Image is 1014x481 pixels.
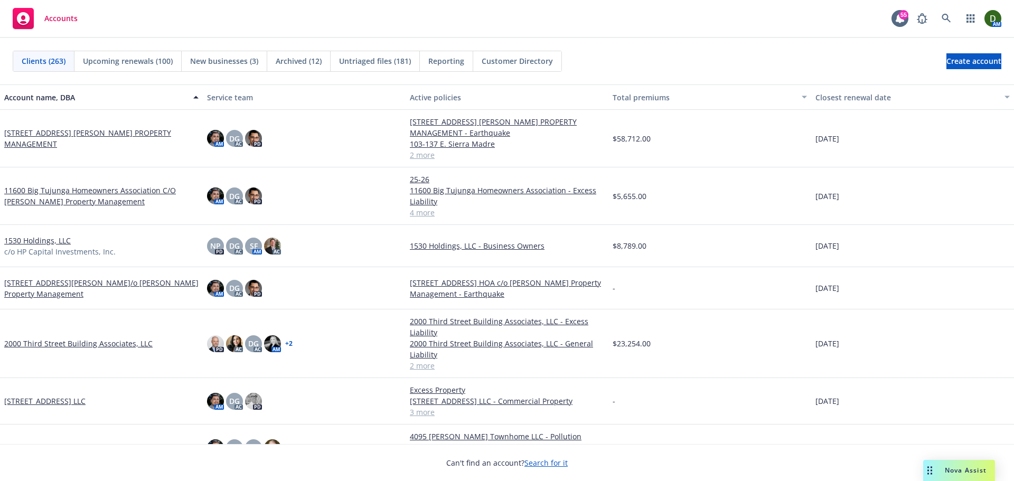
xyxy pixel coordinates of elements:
a: 1530 Holdings, LLC - Business Owners [410,240,604,251]
img: photo [245,280,262,297]
button: Nova Assist [923,460,995,481]
div: Total premiums [613,92,795,103]
span: Untriaged files (181) [339,55,411,67]
img: photo [245,393,262,410]
a: [STREET_ADDRESS] HOA c/o [PERSON_NAME] Property Management - Earthquake [410,277,604,299]
img: photo [264,439,281,456]
span: Nova Assist [945,466,987,475]
img: photo [207,130,224,147]
img: photo [207,280,224,297]
span: DG [229,191,240,202]
img: photo [226,335,243,352]
a: [STREET_ADDRESS] [PERSON_NAME] PROPERTY MANAGEMENT - Earthquake [410,116,604,138]
span: DG [229,442,240,453]
span: [DATE] [815,240,839,251]
span: $8,789.00 [613,240,646,251]
span: $137,616.00 [613,442,655,453]
div: Active policies [410,92,604,103]
a: Report a Bug [912,8,933,29]
div: Drag to move [923,460,936,481]
span: Create account [946,51,1001,71]
a: Switch app [960,8,981,29]
span: SF [250,240,258,251]
img: photo [207,335,224,352]
span: $58,712.00 [613,133,651,144]
a: 4095 [PERSON_NAME] Townhome LLC [4,442,138,453]
div: Account name, DBA [4,92,187,103]
span: [DATE] [815,191,839,202]
a: Search [936,8,957,29]
a: 11600 Big Tujunga Homeowners Association - Excess Liability [410,185,604,207]
span: DG [229,395,240,407]
a: 2000 Third Street Building Associates, LLC - Excess Liability [410,316,604,338]
a: 25-26 [410,174,604,185]
button: Service team [203,84,406,110]
span: [DATE] [815,282,839,294]
a: 4095 [PERSON_NAME] Townhome LLC - Owners Controlled Insurance Program (ocip) [410,442,604,464]
span: DG [229,282,240,294]
span: DG [248,338,259,349]
span: Customer Directory [482,55,553,67]
span: [DATE] [815,395,839,407]
a: [STREET_ADDRESS][PERSON_NAME]/o [PERSON_NAME] Property Management [4,277,199,299]
span: Can't find an account? [446,457,568,468]
span: New businesses (3) [190,55,258,67]
a: 4095 [PERSON_NAME] Townhome LLC - Pollution [410,431,604,442]
a: [STREET_ADDRESS] LLC [4,395,86,407]
img: photo [245,130,262,147]
span: c/o HP Capital Investments, Inc. [4,246,116,257]
a: 2000 Third Street Building Associates, LLC [4,338,153,349]
span: [DATE] [815,133,839,144]
div: 55 [899,10,908,20]
span: - [613,282,615,294]
img: photo [207,393,224,410]
a: 3 more [410,407,604,418]
div: Service team [207,92,401,103]
span: $5,655.00 [613,191,646,202]
span: NP [248,442,259,453]
button: Closest renewal date [811,84,1014,110]
span: NP [210,240,221,251]
a: 4 more [410,207,604,218]
img: photo [245,187,262,204]
div: Closest renewal date [815,92,998,103]
a: 11600 Big Tujunga Homeowners Association C/O [PERSON_NAME] Property Management [4,185,199,207]
span: [DATE] [815,338,839,349]
span: Upcoming renewals (100) [83,55,173,67]
a: [STREET_ADDRESS] [PERSON_NAME] PROPERTY MANAGEMENT [4,127,199,149]
a: Accounts [8,4,82,33]
a: 1530 Holdings, LLC [4,235,71,246]
span: - [613,395,615,407]
a: [STREET_ADDRESS] LLC - Commercial Property [410,395,604,407]
img: photo [207,439,224,456]
a: 103-137 E. Sierra Madre [410,138,604,149]
span: [DATE] [815,442,839,453]
a: 2000 Third Street Building Associates, LLC - General Liability [410,338,604,360]
span: Accounts [44,14,78,23]
img: photo [264,238,281,254]
button: Active policies [406,84,608,110]
span: DG [229,240,240,251]
span: Reporting [428,55,464,67]
a: Excess Property [410,384,604,395]
a: Create account [946,53,1001,69]
a: + 2 [285,341,293,347]
span: DG [229,133,240,144]
img: photo [207,187,224,204]
a: 2 more [410,360,604,371]
span: Clients (263) [22,55,65,67]
a: 2 more [410,149,604,161]
a: Search for it [524,458,568,468]
img: photo [264,335,281,352]
span: Archived (12) [276,55,322,67]
span: $23,254.00 [613,338,651,349]
button: Total premiums [608,84,811,110]
img: photo [984,10,1001,27]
